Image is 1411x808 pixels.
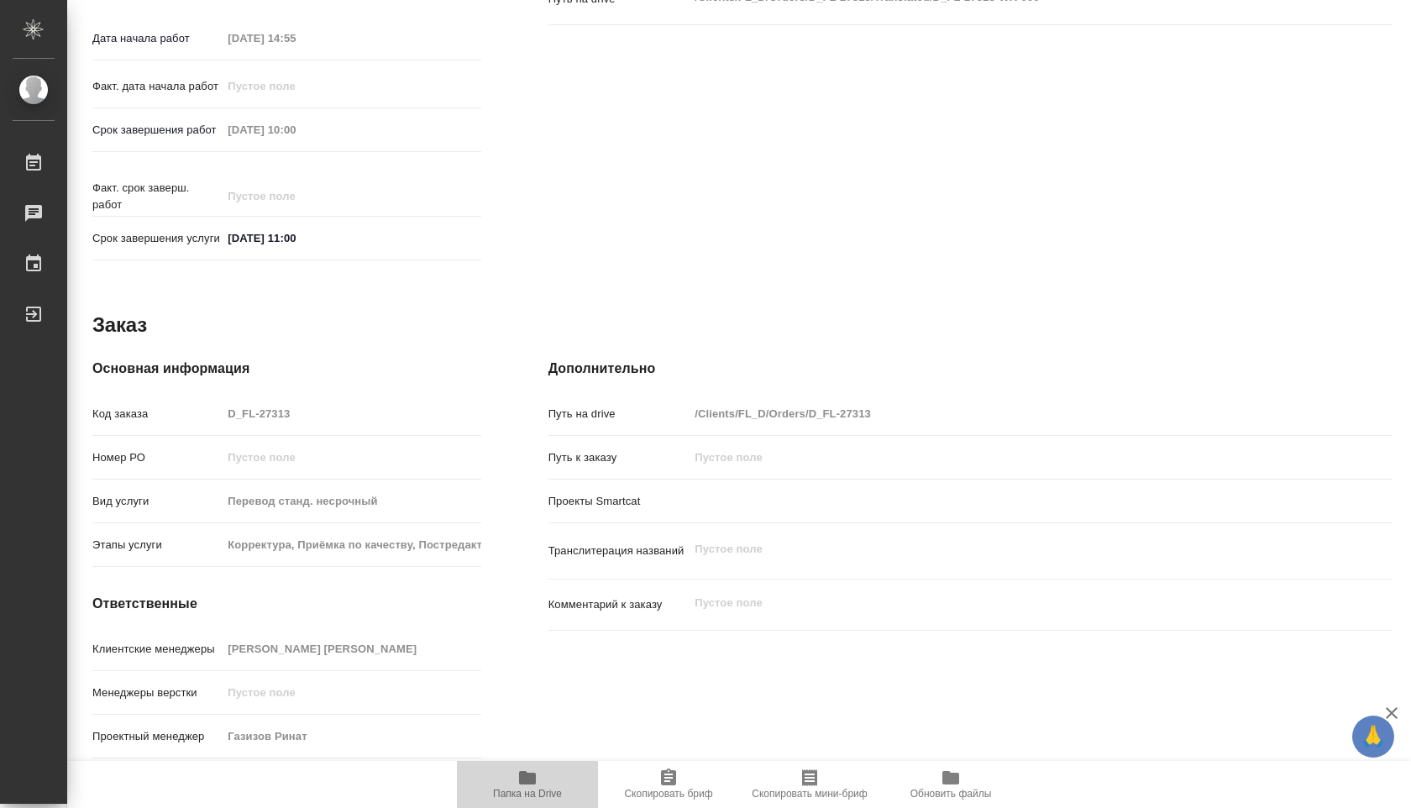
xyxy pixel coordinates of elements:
button: Обновить файлы [880,761,1021,808]
button: Скопировать мини-бриф [739,761,880,808]
input: Пустое поле [222,724,480,748]
p: Клиентские менеджеры [92,641,222,658]
p: Срок завершения работ [92,122,222,139]
input: Пустое поле [222,26,369,50]
p: Факт. срок заверш. работ [92,180,222,213]
span: Скопировать мини-бриф [752,788,867,800]
p: Транслитерация названий [548,543,690,559]
button: Папка на Drive [457,761,598,808]
p: Дата начала работ [92,30,222,47]
input: Пустое поле [222,118,369,142]
input: Пустое поле [689,445,1322,470]
span: Обновить файлы [910,788,992,800]
h4: Дополнительно [548,359,1393,379]
p: Проекты Smartcat [548,493,690,510]
p: Комментарий к заказу [548,596,690,613]
button: Скопировать бриф [598,761,739,808]
p: Менеджеры верстки [92,685,222,701]
span: 🙏 [1359,719,1387,754]
input: Пустое поле [222,74,369,98]
input: Пустое поле [222,533,480,557]
p: Факт. дата начала работ [92,78,222,95]
span: Папка на Drive [493,788,562,800]
span: Скопировать бриф [624,788,712,800]
button: 🙏 [1352,716,1394,758]
p: Срок завершения услуги [92,230,222,247]
h4: Ответственные [92,594,481,614]
input: Пустое поле [689,401,1322,426]
p: Код заказа [92,406,222,422]
p: Путь к заказу [548,449,690,466]
p: Номер РО [92,449,222,466]
input: ✎ Введи что-нибудь [222,226,369,250]
input: Пустое поле [222,184,369,208]
input: Пустое поле [222,445,480,470]
input: Пустое поле [222,637,480,661]
p: Этапы услуги [92,537,222,554]
input: Пустое поле [222,680,480,705]
p: Вид услуги [92,493,222,510]
p: Путь на drive [548,406,690,422]
h4: Основная информация [92,359,481,379]
input: Пустое поле [222,489,480,513]
input: Пустое поле [222,401,480,426]
p: Проектный менеджер [92,728,222,745]
h2: Заказ [92,312,147,338]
